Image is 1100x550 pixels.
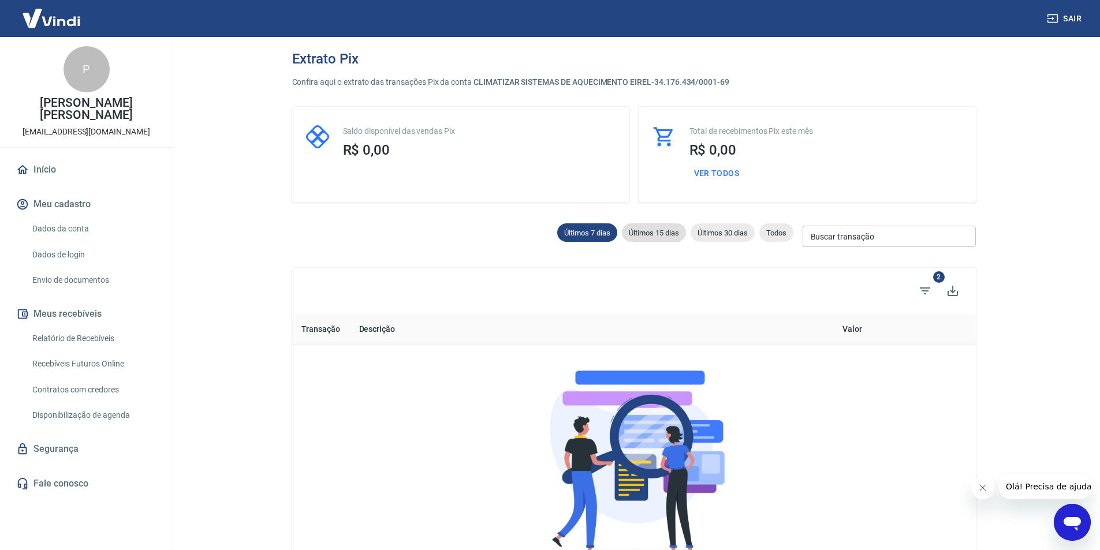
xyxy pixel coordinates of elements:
button: Meus recebíveis [14,301,159,327]
a: Dados de login [28,243,159,267]
button: Ver todos [689,163,744,184]
p: Confira aqui o extrato das transações Pix da conta [292,76,976,88]
span: Últimos 15 dias [622,229,686,237]
iframe: Fechar mensagem [971,476,994,499]
img: Vindi [14,1,89,36]
a: Dados da conta [28,217,159,241]
div: Últimos 30 dias [691,223,755,242]
p: [EMAIL_ADDRESS][DOMAIN_NAME] [23,126,150,138]
span: R$ 0,00 [689,142,737,158]
h3: Extrato Pix [292,51,359,67]
div: Todos [759,223,793,242]
a: Recebíveis Futuros Online [28,352,159,376]
a: Segurança [14,436,159,462]
th: Descrição [350,314,658,345]
span: Filtros [911,277,939,305]
a: Relatório de Recebíveis [28,327,159,350]
p: Saldo disponível das vendas Pix [343,125,616,137]
a: Envio de documentos [28,268,159,292]
th: Transação [292,314,350,345]
p: Total de recebimentos Pix este mês [689,125,962,137]
span: Todos [759,229,793,237]
button: Exportar extrato [939,277,967,305]
a: Fale conosco [14,471,159,496]
div: Últimos 7 dias [557,223,617,242]
div: P [64,46,110,92]
span: Últimos 30 dias [691,229,755,237]
div: Últimos 15 dias [622,223,686,242]
a: Início [14,157,159,182]
span: R$ 0,00 [343,142,390,158]
span: Olá! Precisa de ajuda? [7,8,97,17]
span: CLIMATIZAR SISTEMAS DE AQUECIMENTO EIREL - 34.176.434/0001-69 [473,77,729,87]
iframe: Botão para abrir a janela de mensagens [1054,504,1091,541]
button: Sair [1045,8,1086,29]
iframe: Mensagem da empresa [999,474,1091,499]
span: 2 [933,271,945,283]
a: Disponibilização de agenda [28,403,159,427]
button: Meu cadastro [14,192,159,217]
span: Últimos 7 dias [557,229,617,237]
a: Contratos com credores [28,378,159,402]
p: [PERSON_NAME] [PERSON_NAME] [9,97,163,121]
th: Valor [657,314,871,345]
